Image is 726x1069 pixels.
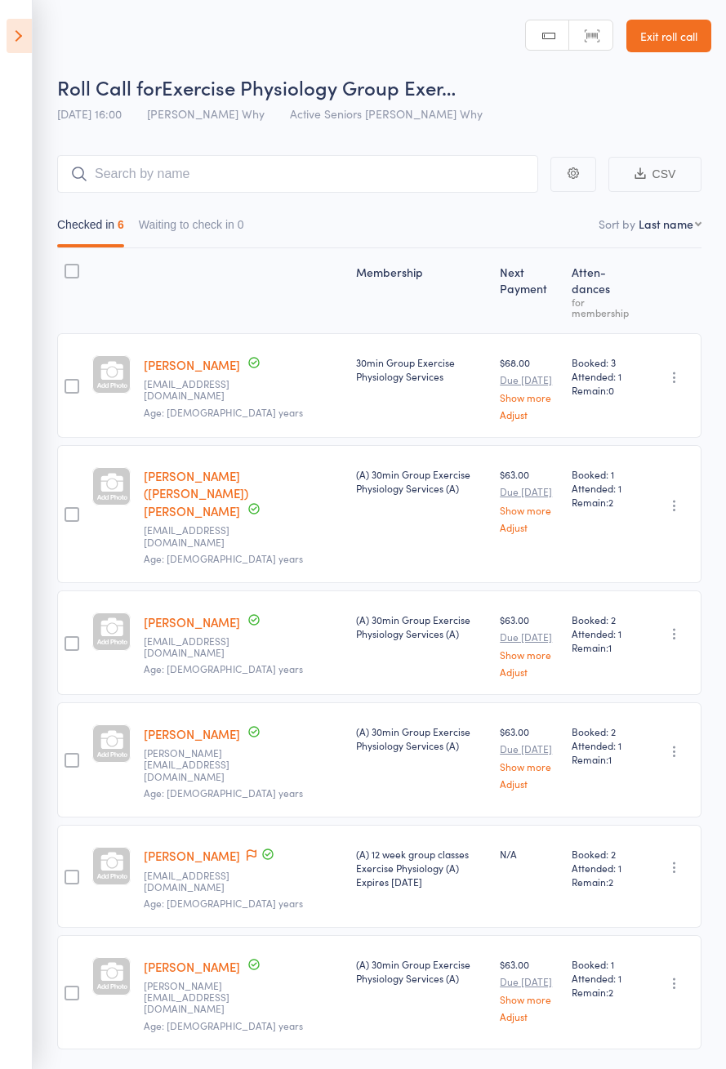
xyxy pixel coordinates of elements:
[500,724,559,789] div: $63.00
[144,870,250,893] small: rhill4@bigpond.net.au
[608,985,613,999] span: 2
[144,551,303,565] span: Age: [DEMOGRAPHIC_DATA] years
[500,392,559,403] a: Show more
[118,218,124,231] div: 6
[639,216,693,232] div: Last name
[572,612,635,626] span: Booked: 2
[500,409,559,420] a: Adjust
[500,666,559,677] a: Adjust
[608,875,613,889] span: 2
[565,256,642,326] div: Atten­dances
[500,486,559,497] small: Due [DATE]
[144,405,303,419] span: Age: [DEMOGRAPHIC_DATA] years
[608,495,613,509] span: 2
[572,626,635,640] span: Attended: 1
[147,105,265,122] span: [PERSON_NAME] Why
[290,105,483,122] span: Active Seniors [PERSON_NAME] Why
[608,752,612,766] span: 1
[572,985,635,999] span: Remain:
[608,383,614,397] span: 0
[608,640,612,654] span: 1
[572,383,635,397] span: Remain:
[144,661,303,675] span: Age: [DEMOGRAPHIC_DATA] years
[572,847,635,861] span: Booked: 2
[572,738,635,752] span: Attended: 1
[500,612,559,677] div: $63.00
[500,994,559,1004] a: Show more
[356,467,487,495] div: (A) 30min Group Exercise Physiology Services (A)
[500,631,559,643] small: Due [DATE]
[356,612,487,640] div: (A) 30min Group Exercise Physiology Services (A)
[500,1011,559,1022] a: Adjust
[57,73,162,100] span: Roll Call for
[500,957,559,1022] div: $63.00
[572,875,635,889] span: Remain:
[500,649,559,660] a: Show more
[572,369,635,383] span: Attended: 1
[162,73,456,100] span: Exercise Physiology Group Exer…
[144,356,240,373] a: [PERSON_NAME]
[500,743,559,755] small: Due [DATE]
[144,378,250,402] small: jdorsen@outlook.com.au
[572,971,635,985] span: Attended: 1
[572,355,635,369] span: Booked: 3
[356,847,487,889] div: (A) 12 week group classes Exercise Physiology (A)
[599,216,635,232] label: Sort by
[500,355,559,420] div: $68.00
[626,20,711,52] a: Exit roll call
[500,976,559,987] small: Due [DATE]
[144,1018,303,1032] span: Age: [DEMOGRAPHIC_DATA] years
[57,105,122,122] span: [DATE] 16:00
[500,505,559,515] a: Show more
[500,847,559,861] div: N/A
[238,218,244,231] div: 0
[572,752,635,766] span: Remain:
[572,724,635,738] span: Booked: 2
[572,957,635,971] span: Booked: 1
[57,210,124,247] button: Checked in6
[144,896,303,910] span: Age: [DEMOGRAPHIC_DATA] years
[572,495,635,509] span: Remain:
[356,355,487,383] div: 30min Group Exercise Physiology Services
[356,957,487,985] div: (A) 30min Group Exercise Physiology Services (A)
[500,522,559,532] a: Adjust
[572,467,635,481] span: Booked: 1
[139,210,244,247] button: Waiting to check in0
[144,635,250,659] small: graemehenson@hotmail.com
[572,296,635,318] div: for membership
[144,613,240,630] a: [PERSON_NAME]
[350,256,493,326] div: Membership
[500,467,559,532] div: $63.00
[500,374,559,385] small: Due [DATE]
[356,724,487,752] div: (A) 30min Group Exercise Physiology Services (A)
[144,747,250,782] small: p.henson@hotmail.com
[572,481,635,495] span: Attended: 1
[144,725,240,742] a: [PERSON_NAME]
[493,256,565,326] div: Next Payment
[356,875,487,889] div: Expires [DATE]
[144,524,250,548] small: lyngamwell@gmail.com
[144,958,240,975] a: [PERSON_NAME]
[144,847,240,864] a: [PERSON_NAME]
[572,640,635,654] span: Remain:
[144,786,303,800] span: Age: [DEMOGRAPHIC_DATA] years
[144,467,248,519] a: [PERSON_NAME] ([PERSON_NAME]) [PERSON_NAME]
[144,980,250,1015] small: george@auzmail.com.au
[608,157,702,192] button: CSV
[572,861,635,875] span: Attended: 1
[500,778,559,789] a: Adjust
[500,761,559,772] a: Show more
[57,155,538,193] input: Search by name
